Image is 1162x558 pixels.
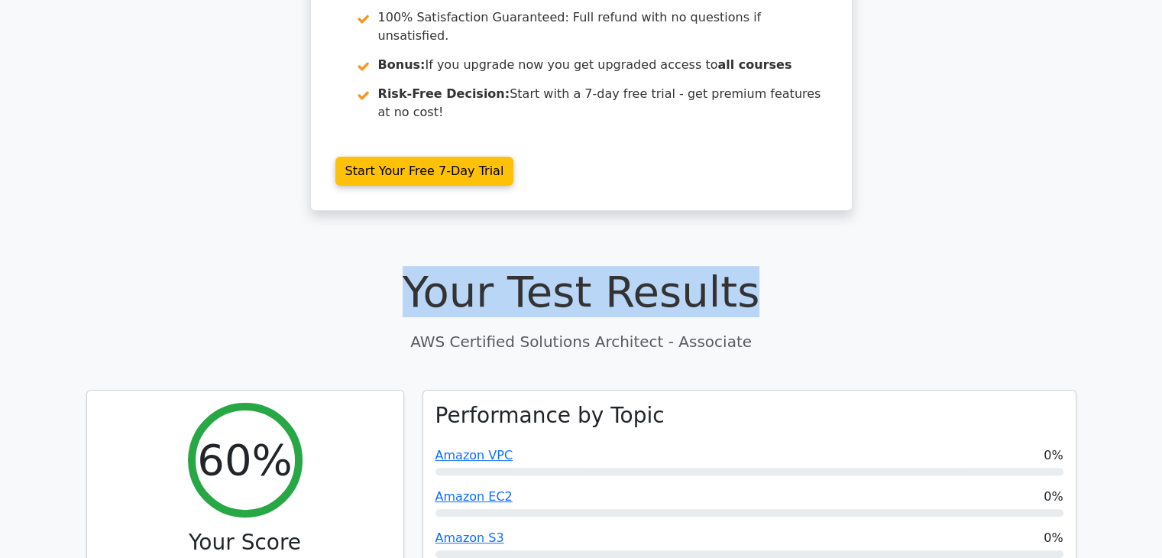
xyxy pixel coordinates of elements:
[1044,529,1063,547] span: 0%
[435,448,513,462] a: Amazon VPC
[1044,488,1063,506] span: 0%
[1044,446,1063,465] span: 0%
[435,530,504,545] a: Amazon S3
[86,266,1076,317] h1: Your Test Results
[197,434,292,485] h2: 60%
[435,489,513,504] a: Amazon EC2
[86,330,1076,353] p: AWS Certified Solutions Architect - Associate
[335,157,514,186] a: Start Your Free 7-Day Trial
[99,530,391,556] h3: Your Score
[435,403,665,429] h3: Performance by Topic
